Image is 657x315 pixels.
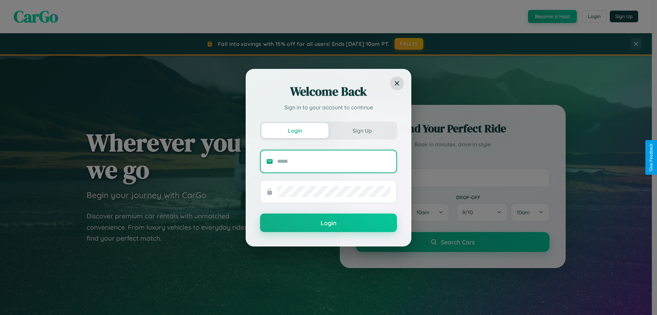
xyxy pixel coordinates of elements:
[649,144,654,171] div: Give Feedback
[261,123,328,138] button: Login
[328,123,396,138] button: Sign Up
[260,214,397,232] button: Login
[260,103,397,111] p: Sign in to your account to continue
[260,83,397,100] h2: Welcome Back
